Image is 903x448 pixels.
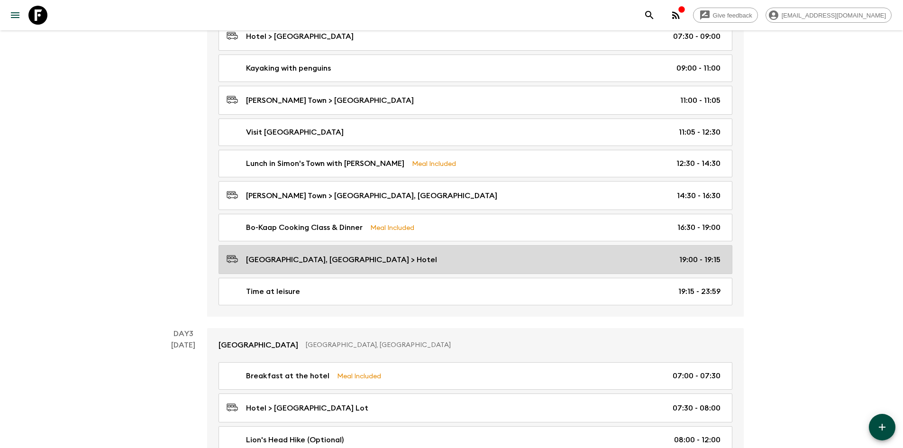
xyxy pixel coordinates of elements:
div: [EMAIL_ADDRESS][DOMAIN_NAME] [766,8,892,23]
a: Give feedback [693,8,758,23]
p: 12:30 - 14:30 [676,158,721,169]
p: [GEOGRAPHIC_DATA] [219,339,298,351]
button: search adventures [640,6,659,25]
p: 09:00 - 11:00 [676,63,721,74]
p: 14:30 - 16:30 [677,190,721,201]
a: Lunch in Simon's Town with [PERSON_NAME]Meal Included12:30 - 14:30 [219,150,732,177]
p: Breakfast at the hotel [246,370,329,382]
p: Meal Included [412,158,456,169]
p: Bo-Kaap Cooking Class & Dinner [246,222,363,233]
span: [EMAIL_ADDRESS][DOMAIN_NAME] [776,12,891,19]
p: [GEOGRAPHIC_DATA], [GEOGRAPHIC_DATA] > Hotel [246,254,437,265]
p: Lion's Head Hike (Optional) [246,434,344,446]
p: Day 3 [160,328,207,339]
p: 07:30 - 08:00 [673,402,721,414]
p: Hotel > [GEOGRAPHIC_DATA] [246,31,354,42]
p: [PERSON_NAME] Town > [GEOGRAPHIC_DATA] [246,95,414,106]
a: Bo-Kaap Cooking Class & DinnerMeal Included16:30 - 19:00 [219,214,732,241]
a: Kayaking with penguins09:00 - 11:00 [219,55,732,82]
p: 07:30 - 09:00 [673,31,721,42]
span: Give feedback [708,12,757,19]
p: 19:15 - 23:59 [678,286,721,297]
p: 11:00 - 11:05 [680,95,721,106]
a: Hotel > [GEOGRAPHIC_DATA] Lot07:30 - 08:00 [219,393,732,422]
p: Meal Included [337,371,381,381]
p: Hotel > [GEOGRAPHIC_DATA] Lot [246,402,368,414]
p: 08:00 - 12:00 [674,434,721,446]
a: Hotel > [GEOGRAPHIC_DATA]07:30 - 09:00 [219,22,732,51]
p: Visit [GEOGRAPHIC_DATA] [246,127,344,138]
p: 16:30 - 19:00 [677,222,721,233]
a: Visit [GEOGRAPHIC_DATA]11:05 - 12:30 [219,119,732,146]
p: Kayaking with penguins [246,63,331,74]
a: Breakfast at the hotelMeal Included07:00 - 07:30 [219,362,732,390]
a: [PERSON_NAME] Town > [GEOGRAPHIC_DATA]11:00 - 11:05 [219,86,732,115]
p: Meal Included [370,222,414,233]
p: 07:00 - 07:30 [673,370,721,382]
a: Time at leisure19:15 - 23:59 [219,278,732,305]
button: menu [6,6,25,25]
p: [PERSON_NAME] Town > [GEOGRAPHIC_DATA], [GEOGRAPHIC_DATA] [246,190,497,201]
p: Time at leisure [246,286,300,297]
a: [GEOGRAPHIC_DATA][GEOGRAPHIC_DATA], [GEOGRAPHIC_DATA] [207,328,744,362]
p: Lunch in Simon's Town with [PERSON_NAME] [246,158,404,169]
a: [GEOGRAPHIC_DATA], [GEOGRAPHIC_DATA] > Hotel19:00 - 19:15 [219,245,732,274]
a: [PERSON_NAME] Town > [GEOGRAPHIC_DATA], [GEOGRAPHIC_DATA]14:30 - 16:30 [219,181,732,210]
p: [GEOGRAPHIC_DATA], [GEOGRAPHIC_DATA] [306,340,725,350]
p: 19:00 - 19:15 [679,254,721,265]
p: 11:05 - 12:30 [679,127,721,138]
